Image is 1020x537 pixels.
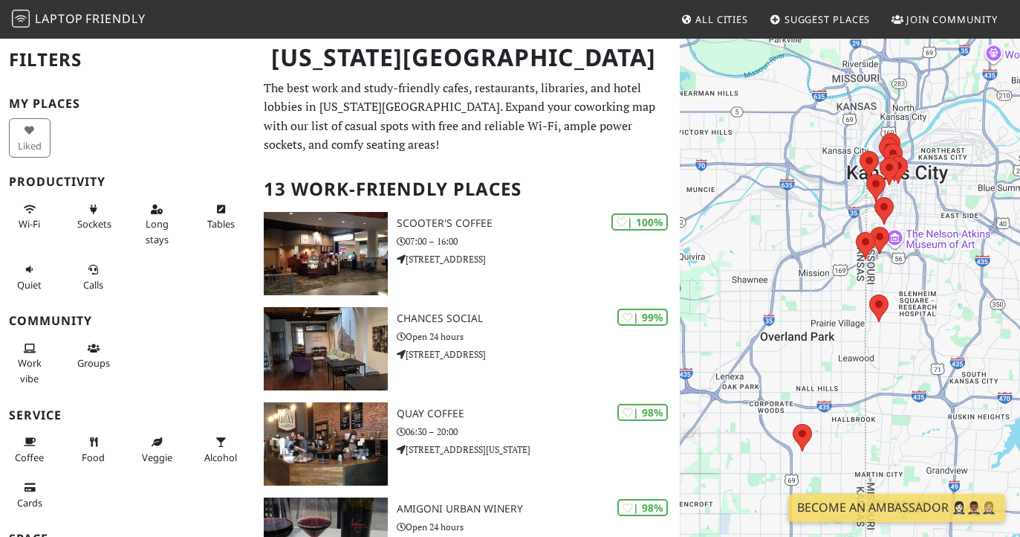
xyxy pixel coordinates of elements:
[9,430,51,469] button: Coffee
[397,217,680,230] h3: Scooter's Coffee
[85,10,145,27] span: Friendly
[9,408,246,422] h3: Service
[9,175,246,189] h3: Productivity
[17,496,42,509] span: Credit cards
[9,97,246,111] h3: My Places
[137,430,178,469] button: Veggie
[18,356,42,385] span: People working
[9,257,51,297] button: Quiet
[9,37,246,83] h2: Filters
[77,217,111,231] span: Power sockets
[617,404,668,421] div: | 98%
[397,408,680,420] h3: Quay Coffee
[73,197,114,237] button: Sockets
[35,10,83,27] span: Laptop
[9,336,51,390] button: Work vibe
[397,520,680,534] p: Open 24 hours
[77,356,110,370] span: Group tables
[397,234,680,248] p: 07:00 – 16:00
[15,451,44,464] span: Coffee
[695,13,748,26] span: All Cities
[788,494,1005,522] a: Become an Ambassador 🤵🏻‍♀️🤵🏾‍♂️🤵🏼‍♀️
[200,197,241,237] button: Tables
[255,212,680,295] a: Scooter's Coffee | 100% Scooter's Coffee 07:00 – 16:00 [STREET_ADDRESS]
[397,252,680,266] p: [STREET_ADDRESS]
[617,309,668,326] div: | 99%
[264,212,388,295] img: Scooter's Coffee
[764,6,877,33] a: Suggest Places
[785,13,871,26] span: Suggest Places
[12,7,146,33] a: LaptopFriendly LaptopFriendly
[9,314,246,328] h3: Community
[82,451,105,464] span: Food
[204,451,237,464] span: Alcohol
[264,167,671,212] h2: 13 Work-Friendly Places
[264,307,388,390] img: Chances Social
[675,6,754,33] a: All Cities
[12,10,30,28] img: LaptopFriendly
[264,79,671,155] p: The best work and study-friendly cafes, restaurants, libraries, and hotel lobbies in [US_STATE][G...
[255,307,680,390] a: Chances Social | 99% Chances Social Open 24 hours [STREET_ADDRESS]
[397,443,680,457] p: [STREET_ADDRESS][US_STATE]
[397,425,680,439] p: 06:30 – 20:00
[886,6,1004,33] a: Join Community
[906,13,998,26] span: Join Community
[9,475,51,515] button: Cards
[9,197,51,237] button: Wi-Fi
[617,499,668,516] div: | 98%
[83,278,103,292] span: Video/audio calls
[73,430,114,469] button: Food
[397,312,680,325] h3: Chances Social
[73,257,114,297] button: Calls
[142,451,172,464] span: Veggie
[17,278,42,292] span: Quiet
[397,503,680,515] h3: Amigoni Urban Winery
[73,336,114,376] button: Groups
[137,197,178,251] button: Long stays
[200,430,241,469] button: Alcohol
[397,329,680,344] p: Open 24 hours
[397,347,680,361] p: [STREET_ADDRESS]
[19,217,40,231] span: Stable Wi-Fi
[207,217,235,231] span: Work-friendly tables
[146,217,169,245] span: Long stays
[255,402,680,486] a: Quay Coffee | 98% Quay Coffee 06:30 – 20:00 [STREET_ADDRESS][US_STATE]
[259,37,677,78] h1: [US_STATE][GEOGRAPHIC_DATA]
[264,402,388,486] img: Quay Coffee
[611,213,668,231] div: | 100%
